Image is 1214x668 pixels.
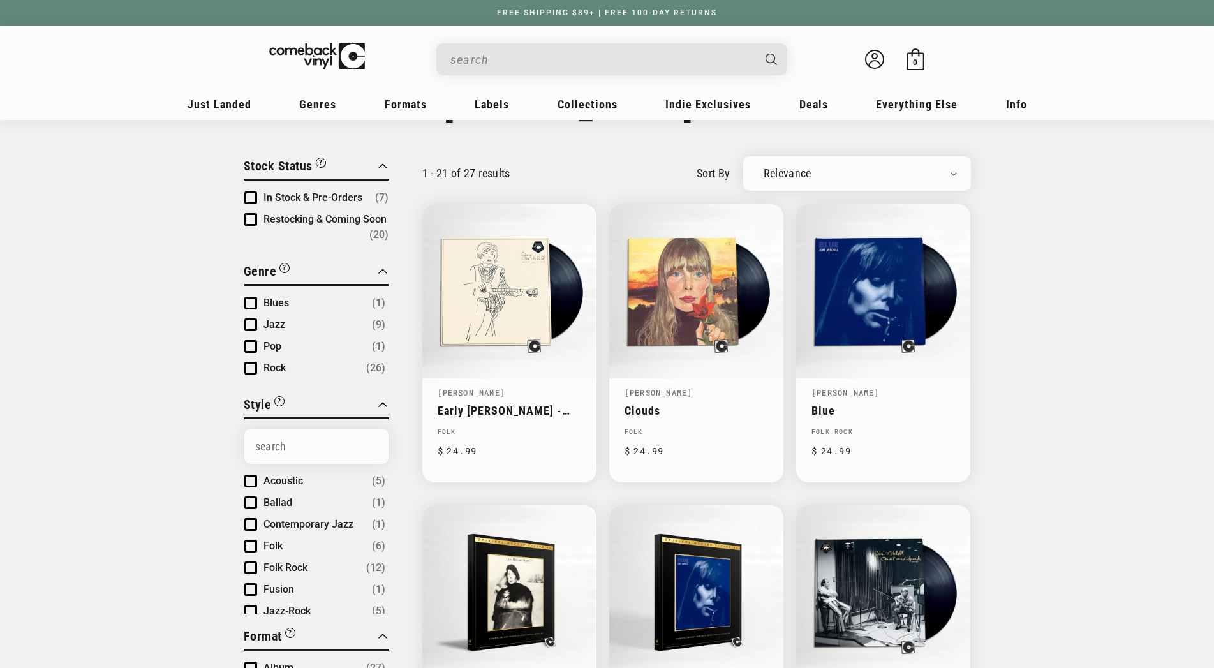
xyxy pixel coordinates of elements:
[263,518,353,530] span: Contemporary Jazz
[799,98,828,111] span: Deals
[372,317,385,332] span: Number of products: (9)
[263,496,292,508] span: Ballad
[1006,98,1027,111] span: Info
[263,362,286,374] span: Rock
[665,98,751,111] span: Indie Exclusives
[244,156,326,179] button: Filter by Stock Status
[263,605,311,617] span: Jazz-Rock
[263,340,281,352] span: Pop
[299,98,336,111] span: Genres
[754,43,788,75] button: Search
[436,43,787,75] div: Search
[188,98,251,111] span: Just Landed
[372,295,385,311] span: Number of products: (1)
[263,213,387,225] span: Restocking & Coming Soon
[438,404,581,417] a: Early [PERSON_NAME] - 1963
[244,263,277,279] span: Genre
[697,165,730,182] label: sort by
[244,429,389,464] input: Search Options
[372,604,385,619] span: Number of products: (5)
[372,339,385,354] span: Number of products: (1)
[263,318,285,330] span: Jazz
[484,8,730,17] a: FREE SHIPPING $89+ | FREE 100-DAY RETURNS
[263,191,362,204] span: In Stock & Pre-Orders
[438,387,506,397] a: [PERSON_NAME]
[263,540,283,552] span: Folk
[244,627,295,649] button: Filter by Format
[366,560,385,575] span: Number of products: (12)
[625,404,768,417] a: Clouds
[913,57,917,67] span: 0
[369,227,389,242] span: Number of products: (20)
[372,473,385,489] span: Number of products: (5)
[244,628,282,644] span: Format
[372,538,385,554] span: Number of products: (6)
[450,47,753,73] input: When autocomplete results are available use up and down arrows to review and enter to select
[372,495,385,510] span: Number of products: (1)
[558,98,618,111] span: Collections
[244,262,290,284] button: Filter by Genre
[385,98,427,111] span: Formats
[263,583,294,595] span: Fusion
[263,561,307,574] span: Folk Rock
[422,167,510,180] p: 1 - 21 of 27 results
[811,404,955,417] a: Blue
[475,98,509,111] span: Labels
[263,475,303,487] span: Acoustic
[366,360,385,376] span: Number of products: (26)
[372,517,385,532] span: Number of products: (1)
[375,190,389,205] span: Number of products: (7)
[372,582,385,597] span: Number of products: (1)
[244,158,313,174] span: Stock Status
[263,297,289,309] span: Blues
[625,387,693,397] a: [PERSON_NAME]
[876,98,958,111] span: Everything Else
[244,395,285,417] button: Filter by Style
[244,397,272,412] span: Style
[811,387,880,397] a: [PERSON_NAME]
